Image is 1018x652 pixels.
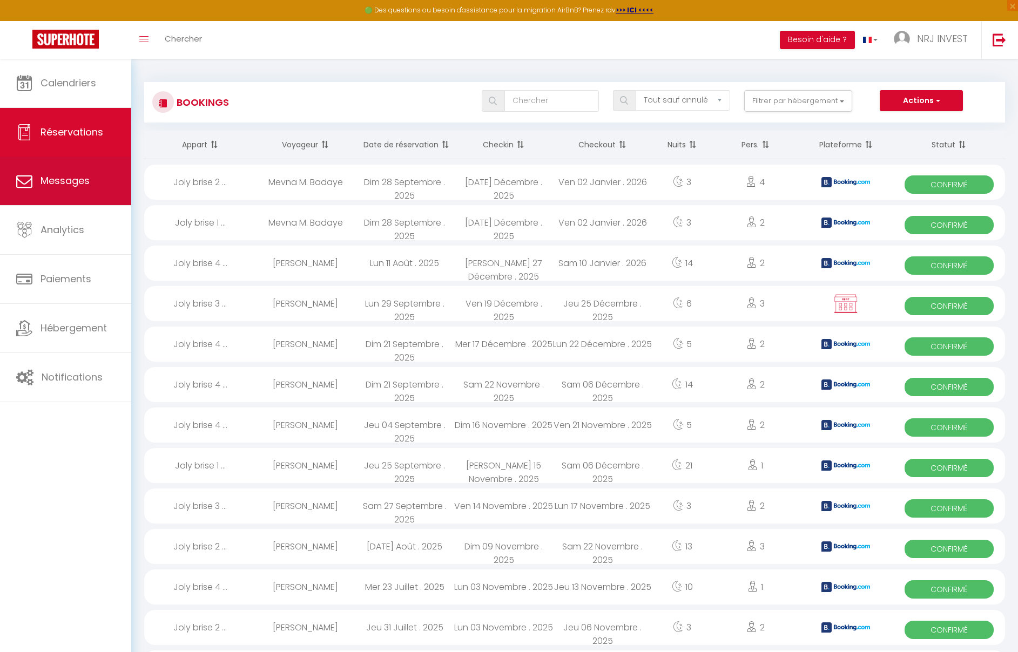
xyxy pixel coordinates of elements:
[41,223,84,236] span: Analytics
[41,321,107,335] span: Hébergement
[917,32,968,45] span: NRJ INVEST
[894,31,910,47] img: ...
[886,21,981,59] a: ... NRJ INVEST
[993,33,1006,46] img: logout
[32,30,99,49] img: Super Booking
[41,272,91,286] span: Paiements
[744,90,852,112] button: Filtrer par hébergement
[504,90,599,112] input: Chercher
[454,131,553,159] th: Sort by checkin
[798,131,893,159] th: Sort by channel
[256,131,355,159] th: Sort by guest
[553,131,652,159] th: Sort by checkout
[616,5,653,15] a: >>> ICI <<<<
[712,131,798,159] th: Sort by people
[780,31,855,49] button: Besoin d'aide ?
[144,131,256,159] th: Sort by rentals
[652,131,712,159] th: Sort by nights
[880,90,963,112] button: Actions
[41,76,96,90] span: Calendriers
[893,131,1005,159] th: Sort by status
[157,21,210,59] a: Chercher
[42,370,103,384] span: Notifications
[165,33,202,44] span: Chercher
[41,174,90,187] span: Messages
[355,131,454,159] th: Sort by booking date
[41,125,103,139] span: Réservations
[174,90,229,114] h3: Bookings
